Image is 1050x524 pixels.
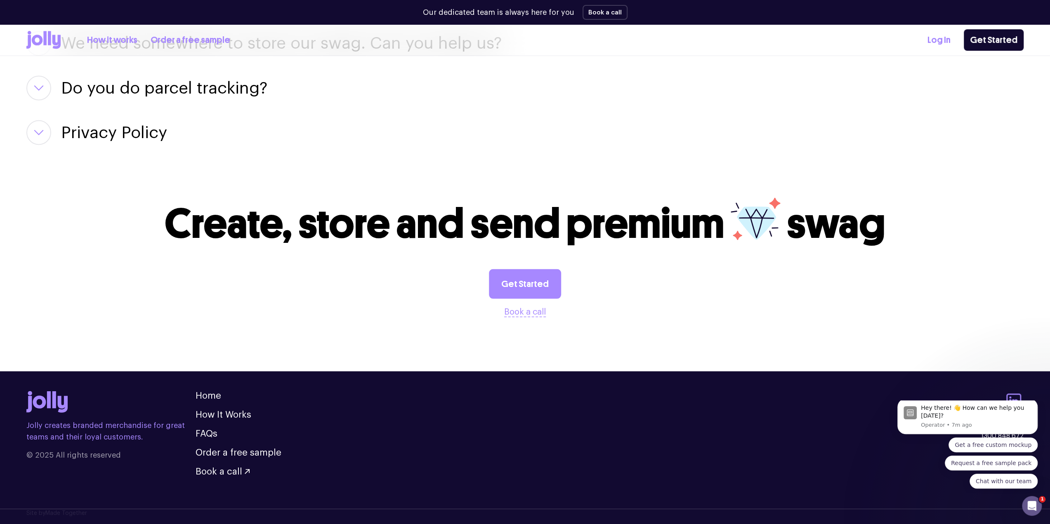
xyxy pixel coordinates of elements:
a: How it works [87,33,137,47]
a: Order a free sample [196,448,281,457]
button: Privacy Policy [61,120,167,145]
a: Get Started [489,269,561,298]
span: Book a call [196,467,242,476]
button: Book a call [196,467,250,476]
div: Quick reply options [12,37,153,88]
a: Made Together [45,510,87,516]
iframe: Intercom live chat [1022,496,1042,516]
iframe: Intercom notifications message [885,400,1050,493]
a: Get Started [964,29,1024,51]
button: Quick reply: Get a free custom mockup [64,37,153,52]
button: Do you do parcel tracking? [61,75,267,100]
div: Hey there! 👋 How can we help you [DATE]? [36,4,146,20]
p: Message from Operator, sent 7m ago [36,21,146,28]
a: Log In [927,33,951,47]
a: FAQs [196,429,217,438]
span: © 2025 All rights reserved [26,449,196,461]
button: Book a call [583,5,628,20]
button: Quick reply: Chat with our team [85,73,153,88]
p: Our dedicated team is always here for you [423,7,574,18]
a: Order a free sample [151,33,230,47]
span: 1 [1039,496,1045,503]
div: Message content [36,4,146,20]
p: Site by [26,509,1024,517]
span: swag [787,198,885,248]
button: Quick reply: Request a free sample pack [60,55,153,70]
span: Create, store and send premium [165,198,724,248]
button: Book a call [504,305,546,318]
p: Jolly creates branded merchandise for great teams and their loyal customers. [26,419,196,442]
img: Profile image for Operator [19,6,32,19]
a: Home [196,391,221,400]
a: How It Works [196,410,251,419]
